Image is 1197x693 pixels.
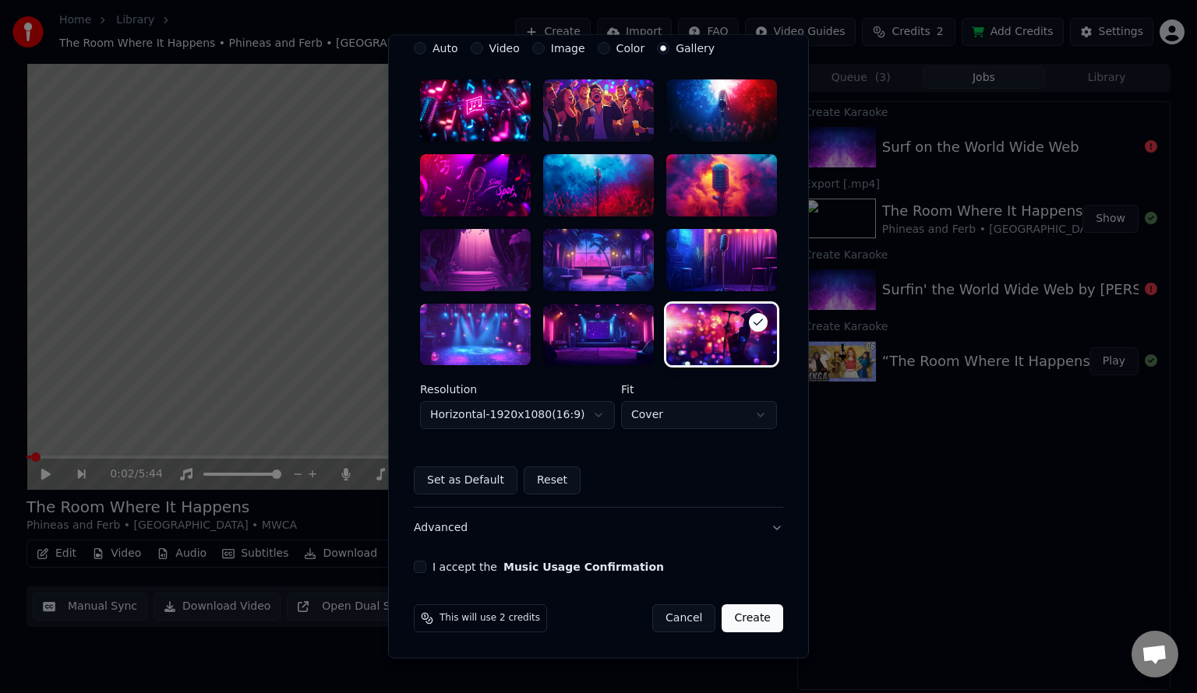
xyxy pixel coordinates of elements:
[652,605,715,633] button: Cancel
[524,467,581,495] button: Reset
[440,613,540,625] span: This will use 2 credits
[414,467,517,495] button: Set as Default
[503,562,664,573] button: I accept the
[489,43,520,54] label: Video
[433,43,458,54] label: Auto
[420,385,615,396] label: Resolution
[616,43,645,54] label: Color
[551,43,585,54] label: Image
[621,385,777,396] label: Fit
[414,42,783,508] div: VideoCustomize Karaoke Video: Use Image, Video, or Color
[414,508,783,549] button: Advanced
[676,43,715,54] label: Gallery
[722,605,783,633] button: Create
[433,562,664,573] label: I accept the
